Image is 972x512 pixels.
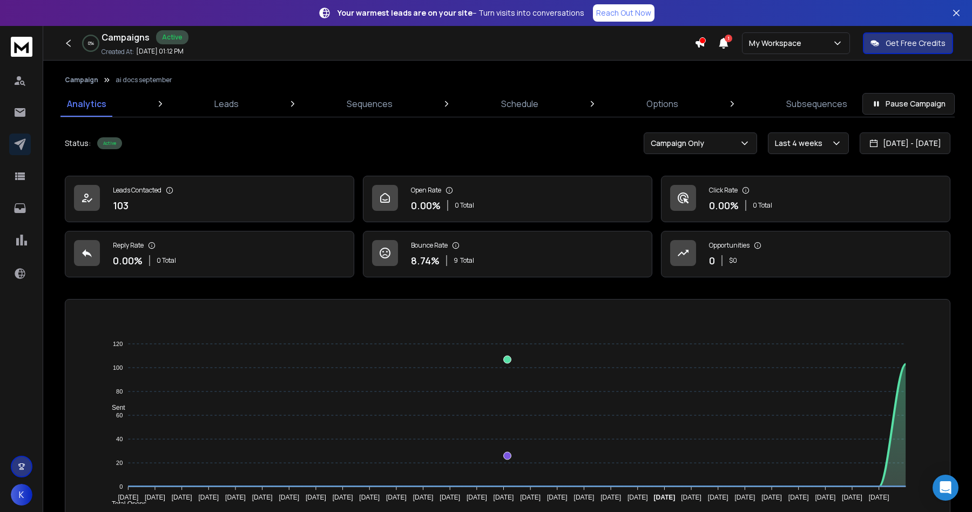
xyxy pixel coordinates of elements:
a: Leads Contacted103 [65,176,354,222]
p: 0 Total [455,201,474,210]
a: Leads [208,91,245,117]
p: Analytics [67,97,106,110]
p: 8.74 % [411,253,440,268]
div: Open Intercom Messenger [933,475,959,501]
p: 0 Total [157,256,176,265]
span: Sent [104,404,125,411]
p: 0.00 % [709,198,739,213]
tspan: 60 [116,412,123,418]
button: Get Free Credits [863,32,953,54]
a: Reach Out Now [593,4,654,22]
tspan: [DATE] [521,494,541,501]
tspan: [DATE] [252,494,273,501]
tspan: 80 [116,388,123,395]
p: Sequences [347,97,393,110]
span: Total Opens [104,500,146,508]
tspan: [DATE] [145,494,165,501]
tspan: [DATE] [467,494,487,501]
h1: Campaigns [102,31,150,44]
tspan: [DATE] [225,494,246,501]
strong: Your warmest leads are on your site [337,8,473,18]
p: 0.00 % [113,253,143,268]
a: Opportunities0$0 [661,231,950,277]
tspan: [DATE] [333,494,353,501]
tspan: [DATE] [279,494,300,501]
tspan: [DATE] [601,494,622,501]
a: Sequences [340,91,399,117]
tspan: [DATE] [413,494,434,501]
tspan: [DATE] [627,494,648,501]
tspan: 120 [113,341,123,347]
p: Options [646,97,678,110]
tspan: [DATE] [654,494,676,501]
p: Schedule [501,97,538,110]
p: Last 4 weeks [775,138,827,149]
img: logo [11,37,32,57]
p: 0 Total [753,201,772,210]
span: 9 [454,256,458,265]
tspan: [DATE] [547,494,568,501]
tspan: 20 [116,460,123,466]
p: 103 [113,198,129,213]
a: Bounce Rate8.74%9Total [363,231,652,277]
p: 0.00 % [411,198,441,213]
tspan: [DATE] [869,494,889,501]
p: My Workspace [749,38,806,49]
p: [DATE] 01:12 PM [136,47,184,56]
p: $ 0 [729,256,737,265]
tspan: 100 [113,364,123,371]
tspan: [DATE] [735,494,755,501]
span: Total [460,256,474,265]
p: Leads [214,97,239,110]
tspan: [DATE] [842,494,862,501]
button: K [11,484,32,506]
tspan: [DATE] [386,494,407,501]
button: [DATE] - [DATE] [860,132,950,154]
p: Opportunities [709,241,750,250]
tspan: [DATE] [681,494,702,501]
a: Subsequences [780,91,854,117]
p: Created At: [102,48,134,56]
tspan: [DATE] [360,494,380,501]
a: Click Rate0.00%0 Total [661,176,950,222]
div: Active [97,137,122,149]
tspan: [DATE] [494,494,514,501]
p: – Turn visits into conversations [337,8,584,18]
p: Get Free Credits [886,38,946,49]
a: Schedule [495,91,545,117]
tspan: [DATE] [761,494,782,501]
p: Bounce Rate [411,241,448,250]
p: Open Rate [411,186,441,195]
p: Reach Out Now [596,8,651,18]
tspan: [DATE] [172,494,192,501]
tspan: [DATE] [788,494,809,501]
p: Status: [65,138,91,149]
a: Analytics [60,91,113,117]
p: Subsequences [786,97,847,110]
a: Options [640,91,685,117]
tspan: [DATE] [815,494,836,501]
p: 0 [709,253,715,268]
p: ai docs september [116,76,172,84]
tspan: [DATE] [574,494,595,501]
tspan: 40 [116,436,123,442]
a: Open Rate0.00%0 Total [363,176,652,222]
div: Active [156,30,188,44]
button: Pause Campaign [862,93,955,115]
p: 0 % [88,40,94,46]
p: Reply Rate [113,241,144,250]
p: Click Rate [709,186,738,195]
a: Reply Rate0.00%0 Total [65,231,354,277]
p: Campaign Only [651,138,708,149]
p: Leads Contacted [113,186,161,195]
tspan: 0 [120,483,123,490]
tspan: [DATE] [708,494,728,501]
tspan: [DATE] [199,494,219,501]
span: 1 [725,35,732,42]
tspan: [DATE] [306,494,326,501]
tspan: [DATE] [118,494,139,501]
tspan: [DATE] [440,494,461,501]
button: Campaign [65,76,98,84]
